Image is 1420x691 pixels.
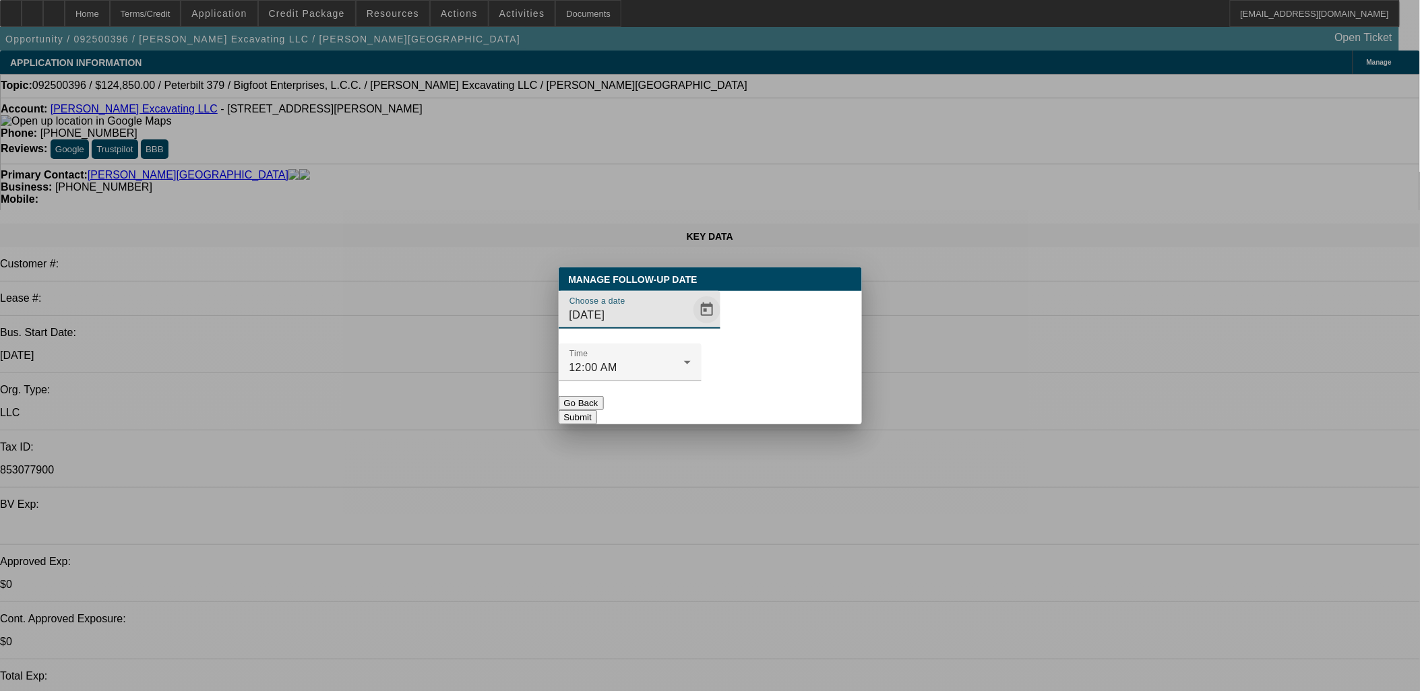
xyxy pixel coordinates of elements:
button: Open calendar [693,296,720,323]
span: 12:00 AM [569,362,618,373]
mat-label: Time [569,349,588,358]
button: Go Back [559,396,604,410]
mat-label: Choose a date [569,296,625,305]
button: Submit [559,410,597,424]
span: Manage Follow-Up Date [569,274,698,285]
